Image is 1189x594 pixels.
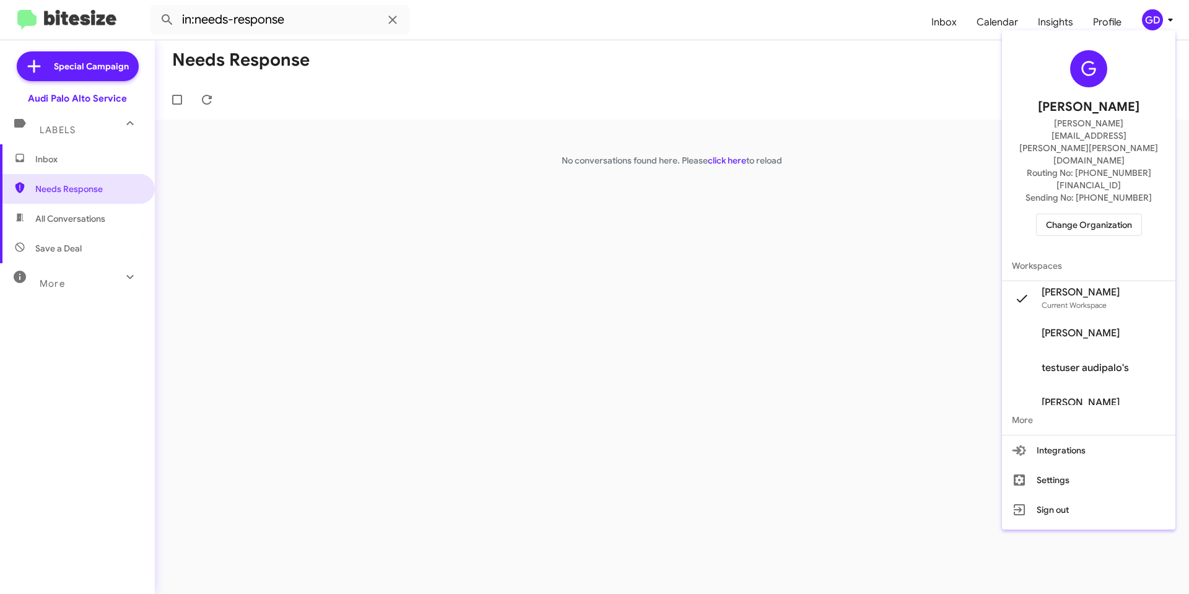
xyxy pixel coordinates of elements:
[1042,286,1120,299] span: [PERSON_NAME]
[1042,300,1107,310] span: Current Workspace
[1002,435,1175,465] button: Integrations
[1002,251,1175,281] span: Workspaces
[1036,214,1142,236] button: Change Organization
[1017,167,1161,191] span: Routing No: [PHONE_NUMBER][FINANCIAL_ID]
[1038,97,1139,117] span: [PERSON_NAME]
[1002,405,1175,435] span: More
[1017,117,1161,167] span: [PERSON_NAME][EMAIL_ADDRESS][PERSON_NAME][PERSON_NAME][DOMAIN_NAME]
[1070,50,1107,87] div: G
[1026,191,1152,204] span: Sending No: [PHONE_NUMBER]
[1042,327,1120,339] span: [PERSON_NAME]
[1042,396,1120,409] span: [PERSON_NAME]
[1046,214,1132,235] span: Change Organization
[1042,362,1129,374] span: testuser audipalo's
[1002,465,1175,495] button: Settings
[1002,495,1175,525] button: Sign out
